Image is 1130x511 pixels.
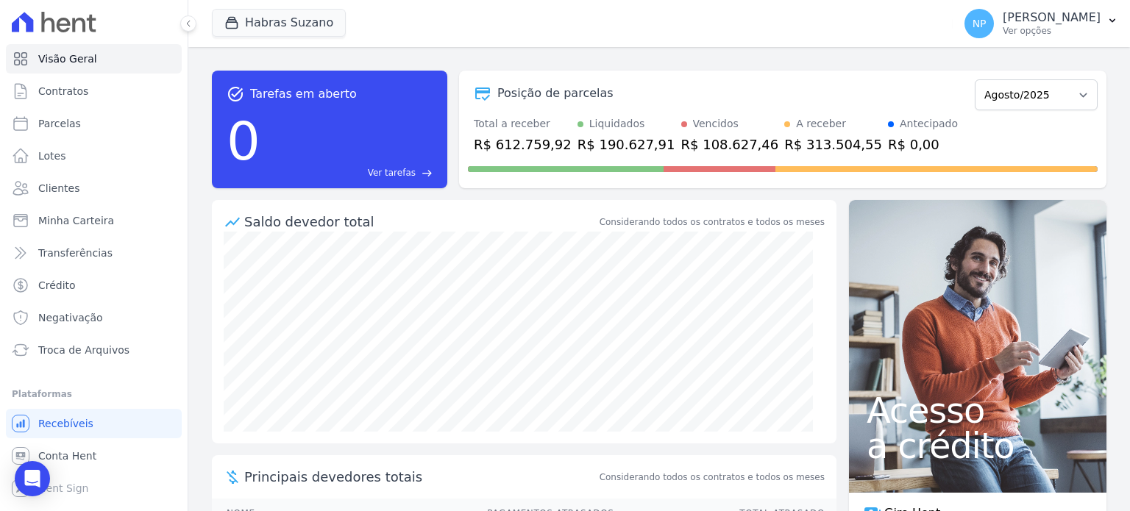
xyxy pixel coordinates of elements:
span: Contratos [38,84,88,99]
a: Minha Carteira [6,206,182,235]
div: A receber [796,116,846,132]
a: Contratos [6,76,182,106]
span: east [422,168,433,179]
div: R$ 313.504,55 [784,135,882,154]
a: Lotes [6,141,182,171]
button: Habras Suzano [212,9,346,37]
div: 0 [227,103,260,179]
span: NP [973,18,987,29]
div: Saldo devedor total [244,212,597,232]
span: Minha Carteira [38,213,114,228]
a: Conta Hent [6,441,182,471]
div: Total a receber [474,116,572,132]
span: a crédito [867,428,1089,463]
div: Posição de parcelas [497,85,614,102]
div: R$ 612.759,92 [474,135,572,154]
span: Parcelas [38,116,81,131]
div: Considerando todos os contratos e todos os meses [600,215,825,229]
span: Conta Hent [38,449,96,463]
span: Considerando todos os contratos e todos os meses [600,471,825,484]
span: Crédito [38,278,76,293]
span: Negativação [38,310,103,325]
div: Liquidados [589,116,645,132]
span: Ver tarefas [368,166,416,179]
div: Open Intercom Messenger [15,461,50,496]
span: Transferências [38,246,113,260]
p: Ver opções [1003,25,1101,37]
button: NP [PERSON_NAME] Ver opções [953,3,1130,44]
div: Antecipado [900,116,958,132]
a: Clientes [6,174,182,203]
a: Troca de Arquivos [6,335,182,365]
div: R$ 0,00 [888,135,958,154]
a: Parcelas [6,109,182,138]
span: Lotes [38,149,66,163]
a: Ver tarefas east [266,166,433,179]
div: R$ 190.627,91 [578,135,675,154]
div: Vencidos [693,116,739,132]
div: Plataformas [12,385,176,403]
span: Recebíveis [38,416,93,431]
a: Negativação [6,303,182,332]
a: Recebíveis [6,409,182,438]
p: [PERSON_NAME] [1003,10,1101,25]
span: Tarefas em aberto [250,85,357,103]
a: Crédito [6,271,182,300]
span: Troca de Arquivos [38,343,129,357]
a: Visão Geral [6,44,182,74]
span: Visão Geral [38,51,97,66]
span: Clientes [38,181,79,196]
div: R$ 108.627,46 [681,135,779,154]
span: task_alt [227,85,244,103]
a: Transferências [6,238,182,268]
span: Acesso [867,393,1089,428]
span: Principais devedores totais [244,467,597,487]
